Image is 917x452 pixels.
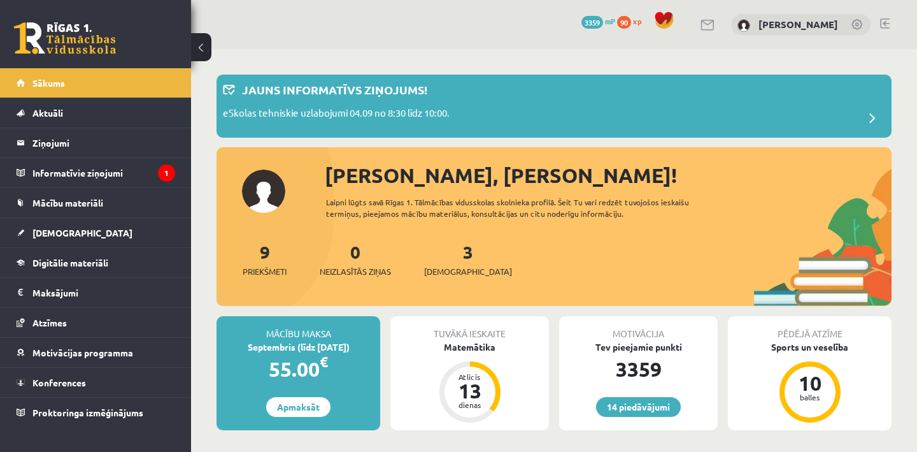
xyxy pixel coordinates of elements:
[559,354,718,384] div: 3359
[17,158,175,187] a: Informatīvie ziņojumi1
[217,316,380,340] div: Mācību maksa
[320,240,391,278] a: 0Neizlasītās ziņas
[17,308,175,337] a: Atzīmes
[605,16,615,26] span: mP
[14,22,116,54] a: Rīgas 1. Tālmācības vidusskola
[451,401,489,409] div: dienas
[158,164,175,182] i: 1
[17,338,175,367] a: Motivācijas programma
[243,265,287,278] span: Priekšmeti
[320,265,391,278] span: Neizlasītās ziņas
[223,106,450,124] p: eSkolas tehniskie uzlabojumi 04.09 no 8:30 līdz 10:00.
[242,81,427,98] p: Jauns informatīvs ziņojums!
[559,340,718,354] div: Tev pieejamie punkti
[758,18,838,31] a: [PERSON_NAME]
[17,398,175,427] a: Proktoringa izmēģinājums
[217,354,380,384] div: 55.00
[326,196,731,219] div: Laipni lūgts savā Rīgas 1. Tālmācības vidusskolas skolnieka profilā. Šeit Tu vari redzēt tuvojošo...
[581,16,603,29] span: 3359
[32,128,175,157] legend: Ziņojumi
[424,240,512,278] a: 3[DEMOGRAPHIC_DATA]
[390,340,549,354] div: Matemātika
[596,397,681,417] a: 14 piedāvājumi
[451,373,489,381] div: Atlicis
[17,68,175,98] a: Sākums
[791,373,829,393] div: 10
[32,317,67,328] span: Atzīmes
[32,347,133,358] span: Motivācijas programma
[32,197,103,208] span: Mācību materiāli
[32,77,65,89] span: Sākums
[728,316,892,340] div: Pēdējā atzīme
[617,16,631,29] span: 90
[424,265,512,278] span: [DEMOGRAPHIC_DATA]
[217,340,380,354] div: Septembris (līdz [DATE])
[32,257,108,268] span: Digitālie materiāli
[390,316,549,340] div: Tuvākā ieskaite
[17,98,175,128] a: Aktuāli
[633,16,641,26] span: xp
[17,248,175,277] a: Digitālie materiāli
[791,393,829,401] div: balles
[737,19,750,32] img: Kristers Gerenovskis
[320,353,328,371] span: €
[17,128,175,157] a: Ziņojumi
[32,377,86,388] span: Konferences
[223,81,885,131] a: Jauns informatīvs ziņojums! eSkolas tehniskie uzlabojumi 04.09 no 8:30 līdz 10:00.
[325,160,892,191] div: [PERSON_NAME], [PERSON_NAME]!
[266,397,331,417] a: Apmaksāt
[617,16,648,26] a: 90 xp
[559,316,718,340] div: Motivācija
[32,158,175,187] legend: Informatīvie ziņojumi
[17,368,175,397] a: Konferences
[32,407,143,418] span: Proktoringa izmēģinājums
[728,340,892,354] div: Sports un veselība
[32,227,132,238] span: [DEMOGRAPHIC_DATA]
[17,278,175,307] a: Maksājumi
[728,340,892,425] a: Sports un veselība 10 balles
[32,107,63,119] span: Aktuāli
[451,381,489,401] div: 13
[32,278,175,307] legend: Maksājumi
[243,240,287,278] a: 9Priekšmeti
[17,188,175,217] a: Mācību materiāli
[17,218,175,247] a: [DEMOGRAPHIC_DATA]
[390,340,549,425] a: Matemātika Atlicis 13 dienas
[581,16,615,26] a: 3359 mP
